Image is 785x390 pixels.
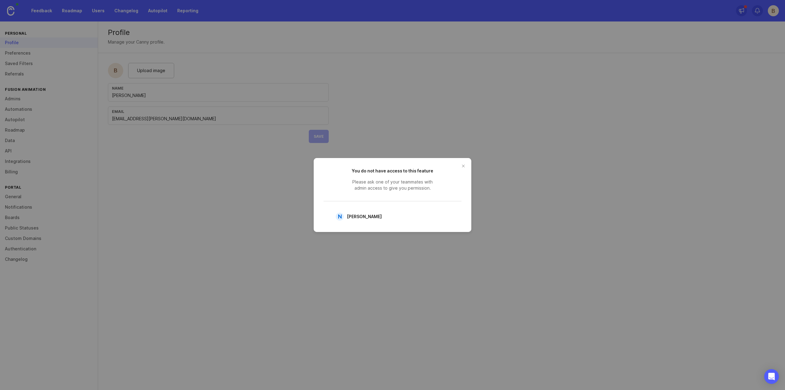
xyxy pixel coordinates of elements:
span: [PERSON_NAME] [347,213,382,220]
div: N [336,213,344,221]
div: Open Intercom Messenger [764,369,779,384]
button: close button [458,161,468,171]
span: Please ask one of your teammates with admin access to give you permission. [347,179,438,191]
a: N[PERSON_NAME] [333,211,389,222]
h2: You do not have access to this feature [347,168,438,174]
